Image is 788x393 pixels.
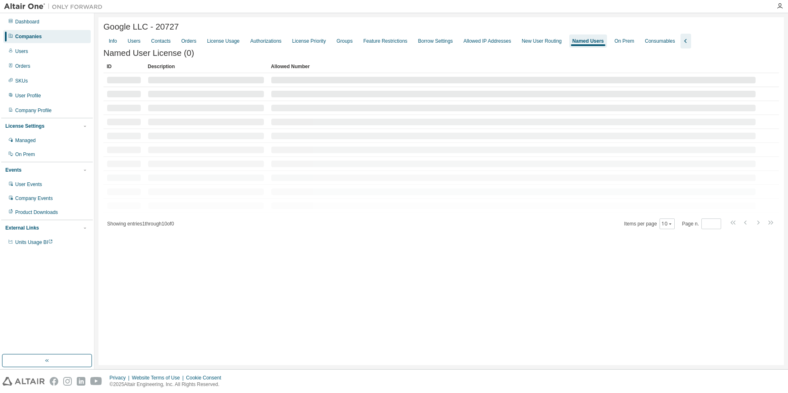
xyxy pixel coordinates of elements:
img: linkedin.svg [77,377,85,386]
div: Events [5,167,21,173]
div: Orders [15,63,30,69]
span: Named User License (0) [103,48,194,58]
span: Items per page [624,218,675,229]
div: License Settings [5,123,44,129]
img: altair_logo.svg [2,377,45,386]
div: Cookie Consent [186,375,226,381]
button: 10 [662,221,673,227]
img: youtube.svg [90,377,102,386]
div: Company Events [15,195,53,202]
div: User Profile [15,92,41,99]
div: Borrow Settings [418,38,453,44]
div: Managed [15,137,36,144]
div: Users [128,38,140,44]
span: Units Usage BI [15,239,53,245]
div: License Priority [292,38,326,44]
div: Authorizations [250,38,282,44]
div: Feature Restrictions [363,38,407,44]
span: Page n. [682,218,721,229]
span: Showing entries 1 through 10 of 0 [107,221,174,227]
div: ID [107,60,141,73]
div: Dashboard [15,18,39,25]
div: Consumables [645,38,675,44]
p: © 2025 Altair Engineering, Inc. All Rights Reserved. [110,381,226,388]
div: SKUs [15,78,28,84]
div: External Links [5,225,39,231]
div: Description [148,60,264,73]
div: Orders [181,38,197,44]
div: Companies [15,33,42,40]
div: On Prem [15,151,35,158]
img: facebook.svg [50,377,58,386]
div: Product Downloads [15,209,58,216]
div: User Events [15,181,42,188]
div: License Usage [207,38,239,44]
div: Allowed Number [271,60,756,73]
div: Allowed IP Addresses [463,38,511,44]
div: Info [109,38,117,44]
div: On Prem [614,38,634,44]
div: New User Routing [522,38,561,44]
div: Groups [337,38,353,44]
div: Contacts [151,38,170,44]
div: Named Users [573,38,604,44]
div: Privacy [110,375,132,381]
span: Google LLC - 20727 [103,22,179,32]
div: Website Terms of Use [132,375,186,381]
img: Altair One [4,2,107,11]
div: Users [15,48,28,55]
div: Company Profile [15,107,52,114]
img: instagram.svg [63,377,72,386]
